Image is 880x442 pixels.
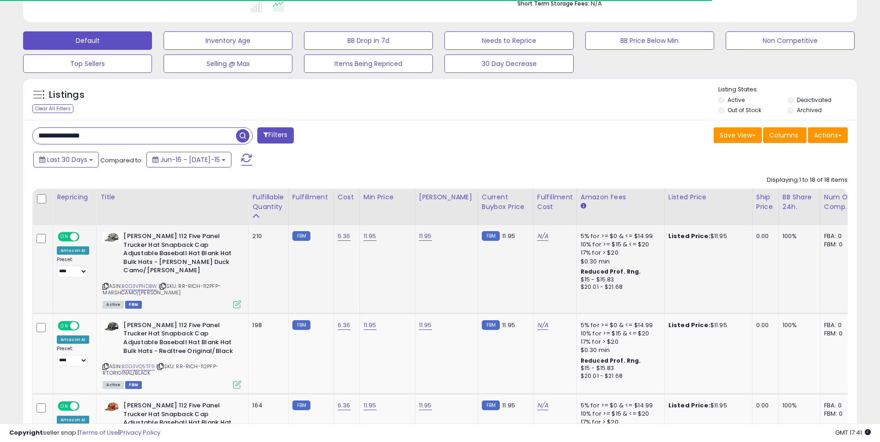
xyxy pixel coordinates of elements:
[100,156,143,165] span: Compared to:
[257,127,293,143] button: Filters
[292,231,310,241] small: FBM
[783,192,816,212] div: BB Share 24h.
[103,301,124,309] span: All listings currently available for purchase on Amazon
[125,301,142,309] span: FBM
[581,346,657,354] div: $0.30 min
[121,363,155,370] a: B0D3VQ5TF9
[123,401,236,438] b: [PERSON_NAME] 112 Five Panel Trucker Hat Snapback Cap Adjustable Baseball Hat Blank Hat Bulk Hats...
[419,321,432,330] a: 11.95
[797,106,822,114] label: Archived
[338,401,351,410] a: 6.36
[146,152,231,167] button: Jun-16 - [DATE]-15
[769,131,798,140] span: Columns
[756,232,771,240] div: 0.00
[502,321,515,329] span: 11.95
[57,346,89,366] div: Preset:
[482,320,500,330] small: FBM
[783,401,813,410] div: 100%
[581,321,657,329] div: 5% for >= $0 & <= $14.99
[59,233,70,241] span: ON
[79,428,118,437] a: Terms of Use
[581,192,661,202] div: Amazon Fees
[537,401,548,410] a: N/A
[581,249,657,257] div: 17% for > $20
[767,176,848,185] div: Displaying 1 to 18 of 18 items
[57,335,89,344] div: Amazon AI
[364,321,376,330] a: 11.95
[824,192,858,212] div: Num of Comp.
[338,192,356,202] div: Cost
[726,31,855,50] button: Non Competitive
[718,85,857,94] p: Listing States:
[728,106,761,114] label: Out of Stock
[164,54,292,73] button: Selling @ Max
[120,428,160,437] a: Privacy Policy
[364,232,376,241] a: 11.95
[49,89,85,102] h5: Listings
[835,428,871,437] span: 2025-08-15 17:41 GMT
[123,232,236,277] b: [PERSON_NAME] 112 Five Panel Trucker Hat Snapback Cap Adjustable Baseball Hat Blank Hat Bulk Hats...
[482,400,500,410] small: FBM
[78,402,93,410] span: OFF
[47,155,87,164] span: Last 30 Days
[824,410,855,418] div: FBM: 0
[668,192,748,202] div: Listed Price
[668,232,745,240] div: $11.95
[808,127,848,143] button: Actions
[581,268,641,275] b: Reduced Prof. Rng.
[756,192,775,212] div: Ship Price
[756,321,771,329] div: 0.00
[103,321,121,332] img: 41yET8PoMDL._SL40_.jpg
[444,31,573,50] button: Needs to Reprice
[9,429,160,437] div: seller snap | |
[103,363,218,376] span: | SKU: RR-RICH-112PFP-RT.ORIGINAL/BLACK
[33,152,99,167] button: Last 30 Days
[252,232,281,240] div: 210
[304,54,433,73] button: Items Being Repriced
[585,31,714,50] button: BB Price Below Min
[581,401,657,410] div: 5% for >= $0 & <= $14.99
[292,192,330,202] div: Fulfillment
[57,257,89,277] div: Preset:
[581,283,657,291] div: $20.01 - $21.68
[581,357,641,364] b: Reduced Prof. Rng.
[364,192,411,202] div: Min Price
[824,232,855,240] div: FBA: 0
[482,231,500,241] small: FBM
[57,246,89,255] div: Amazon AI
[783,321,813,329] div: 100%
[304,31,433,50] button: BB Drop in 7d
[581,240,657,249] div: 10% for >= $15 & <= $20
[103,381,124,389] span: All listings currently available for purchase on Amazon
[23,31,152,50] button: Default
[419,192,474,202] div: [PERSON_NAME]
[338,321,351,330] a: 6.36
[338,232,351,241] a: 6.36
[160,155,220,164] span: Jun-16 - [DATE]-15
[252,401,281,410] div: 164
[581,276,657,284] div: $15 - $15.83
[252,321,281,329] div: 198
[444,54,573,73] button: 30 Day Decrease
[502,401,515,410] span: 11.95
[668,321,710,329] b: Listed Price:
[125,381,142,389] span: FBM
[292,400,310,410] small: FBM
[57,192,92,202] div: Repricing
[419,401,432,410] a: 11.95
[668,401,745,410] div: $11.95
[100,192,244,202] div: Title
[23,54,152,73] button: Top Sellers
[537,321,548,330] a: N/A
[824,321,855,329] div: FBA: 0
[364,401,376,410] a: 11.95
[824,329,855,338] div: FBM: 0
[537,232,548,241] a: N/A
[103,401,121,412] img: 41RhUX5iXyL._SL40_.jpg
[482,192,529,212] div: Current Buybox Price
[714,127,762,143] button: Save View
[103,321,241,388] div: ASIN:
[581,372,657,380] div: $20.01 - $21.68
[581,257,657,266] div: $0.30 min
[581,202,586,210] small: Amazon Fees.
